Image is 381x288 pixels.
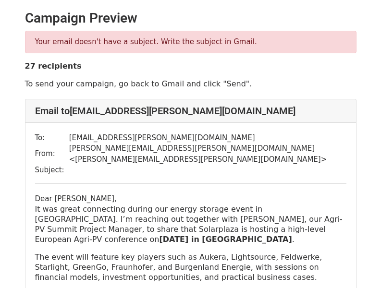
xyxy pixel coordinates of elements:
td: [EMAIL_ADDRESS][PERSON_NAME][DOMAIN_NAME] [69,132,346,144]
td: Subject: [35,165,69,176]
h4: Email to [EMAIL_ADDRESS][PERSON_NAME][DOMAIN_NAME] [35,105,346,117]
p: It was great connecting during our energy storage event in [GEOGRAPHIC_DATA]. I’m reaching out to... [35,204,346,244]
div: Dear [PERSON_NAME], [35,193,346,204]
td: [PERSON_NAME][EMAIL_ADDRESS][PERSON_NAME][DOMAIN_NAME] < [PERSON_NAME][EMAIL_ADDRESS][PERSON_NAME... [69,143,346,165]
h2: Campaign Preview [25,10,356,26]
td: From: [35,143,69,165]
strong: [DATE] in [GEOGRAPHIC_DATA] [159,235,292,244]
td: To: [35,132,69,144]
p: To send your campaign, go back to Gmail and click "Send". [25,79,356,89]
p: The event will feature key players such as Aukera, Lightsource, Feldwerke, Starlight, GreenGo, Fr... [35,252,346,282]
strong: 27 recipients [25,61,82,71]
p: Your email doesn't have a subject. Write the subject in Gmail. [35,37,346,47]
